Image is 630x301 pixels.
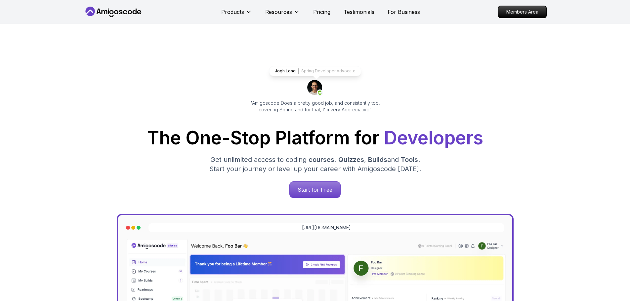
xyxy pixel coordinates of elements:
img: josh long [307,80,323,96]
h1: The One-Stop Platform for [89,129,541,147]
a: [URL][DOMAIN_NAME] [302,224,351,231]
p: Start for Free [290,182,340,198]
a: Members Area [498,6,547,18]
p: "Amigoscode Does a pretty good job, and consistently too, covering Spring and for that, I'm very ... [241,100,389,113]
a: For Business [388,8,420,16]
button: Resources [265,8,300,21]
p: Spring Developer Advocate [301,68,356,74]
a: Testimonials [344,8,374,16]
span: courses [309,156,334,164]
p: Products [221,8,244,16]
a: Pricing [313,8,330,16]
span: Quizzes [338,156,364,164]
p: Jogh Long [275,68,296,74]
span: Builds [368,156,387,164]
p: Get unlimited access to coding , , and . Start your journey or level up your career with Amigosco... [204,155,426,173]
p: Resources [265,8,292,16]
span: Developers [384,127,483,149]
a: Start for Free [289,181,341,198]
button: Products [221,8,252,21]
span: Tools [401,156,418,164]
